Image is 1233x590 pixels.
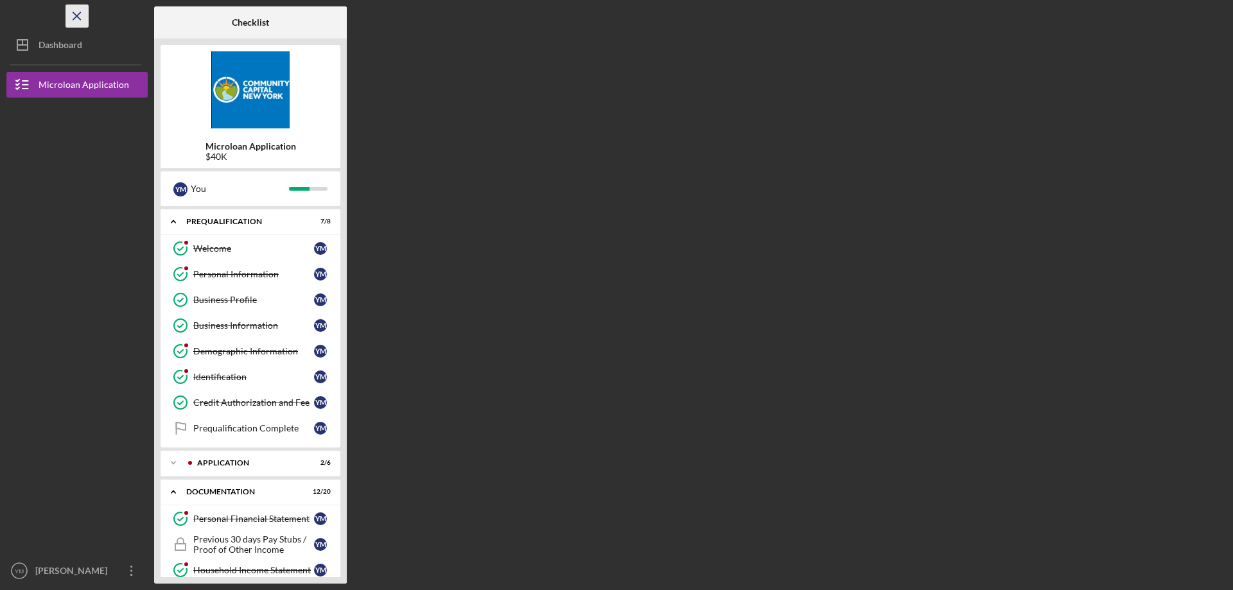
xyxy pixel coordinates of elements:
div: Demographic Information [193,346,314,356]
div: Prequalification [186,218,299,225]
div: Y M [314,512,327,525]
a: IdentificationYM [167,364,334,390]
div: Y M [314,396,327,409]
div: Business Profile [193,295,314,305]
div: You [191,178,289,200]
div: Y M [314,422,327,435]
a: Business InformationYM [167,313,334,338]
div: 12 / 20 [308,488,331,496]
div: Y M [314,242,327,255]
div: Y M [314,293,327,306]
div: Prequalification Complete [193,423,314,433]
div: Application [197,459,299,467]
a: Demographic InformationYM [167,338,334,364]
div: Household Income Statement [193,565,314,575]
img: Product logo [161,51,340,128]
button: YM[PERSON_NAME] [6,558,148,584]
b: Checklist [232,17,269,28]
text: YM [15,568,24,575]
div: Y M [314,538,327,551]
b: Microloan Application [205,141,296,152]
div: Documentation [186,488,299,496]
div: Y M [314,564,327,577]
div: [PERSON_NAME] [32,558,116,587]
div: Y M [173,182,188,196]
div: Y M [314,319,327,332]
div: $40K [205,152,296,162]
div: Microloan Application [39,72,129,101]
div: Personal Information [193,269,314,279]
div: Y M [314,268,327,281]
button: Microloan Application [6,72,148,98]
div: Business Information [193,320,314,331]
div: 7 / 8 [308,218,331,225]
div: 2 / 6 [308,459,331,467]
div: Y M [314,345,327,358]
a: Personal InformationYM [167,261,334,287]
div: Previous 30 days Pay Stubs / Proof of Other Income [193,534,314,555]
a: Prequalification CompleteYM [167,415,334,441]
a: WelcomeYM [167,236,334,261]
div: Dashboard [39,32,82,61]
div: Credit Authorization and Fee [193,397,314,408]
button: Dashboard [6,32,148,58]
a: Business ProfileYM [167,287,334,313]
a: Previous 30 days Pay Stubs / Proof of Other IncomeYM [167,532,334,557]
a: Credit Authorization and FeeYM [167,390,334,415]
a: Personal Financial StatementYM [167,506,334,532]
div: Personal Financial Statement [193,514,314,524]
div: Welcome [193,243,314,254]
a: Household Income StatementYM [167,557,334,583]
div: Identification [193,372,314,382]
div: Y M [314,370,327,383]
